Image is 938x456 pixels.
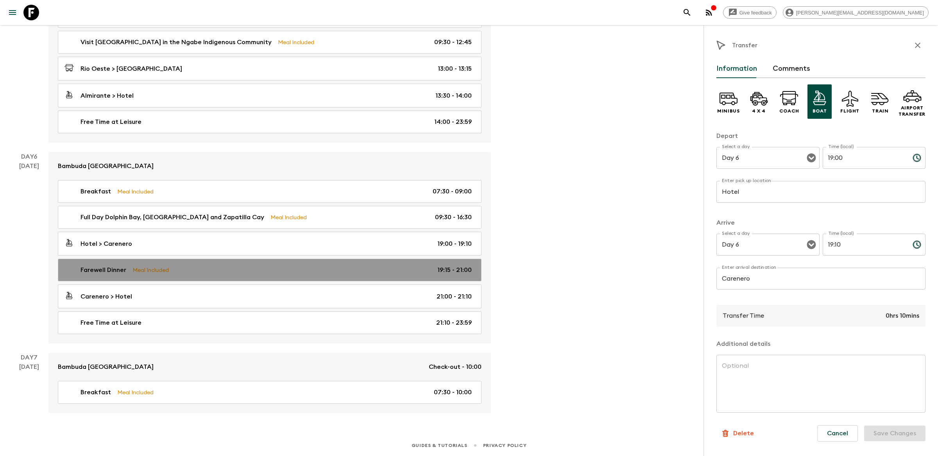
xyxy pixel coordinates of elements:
div: [DATE] [19,362,39,413]
p: Depart [716,131,925,141]
p: Hotel > Carenero [81,239,132,249]
p: Full Day Dolphin Bay, [GEOGRAPHIC_DATA] and Zapatilla Cay [81,213,264,222]
p: Coach [779,108,799,114]
button: Choose time, selected time is 7:00 PM [909,150,925,166]
p: 0hrs 10mins [886,311,919,320]
p: 4 x 4 [752,108,766,114]
a: Hotel > Carenero19:00 - 19:10 [58,232,482,256]
button: Choose time, selected time is 7:10 PM [909,237,925,252]
button: Open [806,239,817,250]
label: Time (local) [828,143,854,150]
p: Check-out - 10:00 [429,362,482,372]
button: Open [806,152,817,163]
label: Enter arrival destination [722,264,777,271]
a: Rio Oeste > [GEOGRAPHIC_DATA]13:00 - 13:15 [58,57,482,80]
p: Meal Included [270,213,307,222]
p: Breakfast [81,187,111,196]
a: Guides & Tutorials [412,441,467,450]
p: Flight [840,108,859,114]
p: 21:10 - 23:59 [436,318,472,327]
a: Almirante > Hotel13:30 - 14:00 [58,84,482,107]
label: Time (local) [828,230,854,237]
p: Free Time at Leisure [81,318,141,327]
p: Meal Included [117,388,154,397]
p: Visit [GEOGRAPHIC_DATA] in the Ngabe Indigenous Community [81,38,272,47]
p: Farewell Dinner [81,265,126,275]
p: Boat [813,108,827,114]
p: 21:00 - 21:10 [437,292,472,301]
a: Free Time at Leisure14:00 - 23:59 [58,111,482,133]
p: Delete [733,429,754,438]
input: hh:mm [823,147,906,169]
p: Bambuda [GEOGRAPHIC_DATA] [58,161,154,171]
p: Breakfast [81,388,111,397]
button: menu [5,5,20,20]
button: Cancel [817,425,858,442]
p: Day 7 [9,353,48,362]
button: Comments [773,59,810,78]
p: Minibus [717,108,739,114]
p: 14:00 - 23:59 [434,117,472,127]
div: [DATE] [19,161,39,343]
p: Carenero > Hotel [81,292,132,301]
div: [PERSON_NAME][EMAIL_ADDRESS][DOMAIN_NAME] [783,6,929,19]
p: Train [872,108,888,114]
button: search adventures [679,5,695,20]
span: [PERSON_NAME][EMAIL_ADDRESS][DOMAIN_NAME] [792,10,928,16]
label: Select a day [722,230,750,237]
a: Full Day Dolphin Bay, [GEOGRAPHIC_DATA] and Zapatilla CayMeal Included09:30 - 16:30 [58,206,482,229]
p: 07:30 - 10:00 [434,388,472,397]
a: Carenero > Hotel21:00 - 21:10 [58,284,482,308]
a: Privacy Policy [483,441,526,450]
a: Bambuda [GEOGRAPHIC_DATA]Check-out - 10:00 [48,353,491,381]
button: Delete [716,426,758,441]
p: 09:30 - 16:30 [435,213,472,222]
p: 07:30 - 09:00 [433,187,472,196]
p: Transfer Time [723,311,764,320]
p: Bambuda [GEOGRAPHIC_DATA] [58,362,154,372]
p: Meal Included [132,266,169,274]
p: Rio Oeste > [GEOGRAPHIC_DATA] [81,64,182,73]
label: Enter pick up location [722,177,772,184]
p: Day 6 [9,152,48,161]
p: 19:15 - 21:00 [437,265,472,275]
p: Almirante > Hotel [81,91,134,100]
p: 13:30 - 14:00 [435,91,472,100]
p: 19:00 - 19:10 [437,239,472,249]
p: Meal Included [117,187,154,196]
a: BreakfastMeal Included07:30 - 10:00 [58,381,482,404]
a: Give feedback [723,6,777,19]
a: Free Time at Leisure21:10 - 23:59 [58,311,482,334]
p: Additional details [716,339,925,349]
p: Transfer [732,41,757,50]
p: 13:00 - 13:15 [438,64,472,73]
p: Free Time at Leisure [81,117,141,127]
button: Information [716,59,757,78]
span: Give feedback [735,10,776,16]
label: Select a day [722,143,750,150]
p: Arrive [716,218,925,227]
a: Bambuda [GEOGRAPHIC_DATA] [48,152,491,180]
p: Airport Transfer [899,105,925,117]
a: BreakfastMeal Included07:30 - 09:00 [58,180,482,203]
p: Meal Included [278,38,314,46]
a: Visit [GEOGRAPHIC_DATA] in the Ngabe Indigenous CommunityMeal Included09:30 - 12:45 [58,31,482,54]
p: 09:30 - 12:45 [434,38,472,47]
input: hh:mm [823,234,906,256]
a: Farewell DinnerMeal Included19:15 - 21:00 [58,259,482,281]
